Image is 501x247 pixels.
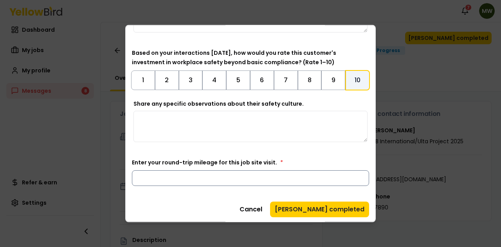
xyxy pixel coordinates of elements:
[345,70,370,90] button: Toggle 10
[131,70,155,90] button: Toggle 1
[179,70,203,90] button: Toggle 3
[155,70,179,90] button: Toggle 2
[202,70,226,90] button: Toggle 4
[133,99,304,107] label: Share any specific observations about their safety culture.
[226,70,250,90] button: Toggle 5
[270,201,369,217] button: [PERSON_NAME] completed
[132,49,336,66] label: Based on your interactions [DATE], how would you rate this customer's investment in workplace saf...
[298,70,322,90] button: Toggle 8
[321,70,345,90] button: Toggle 9
[250,70,274,90] button: Toggle 6
[132,158,283,166] label: Enter your round-trip mileage for this job site visit.
[274,70,298,90] button: Toggle 7
[235,201,267,217] button: Cancel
